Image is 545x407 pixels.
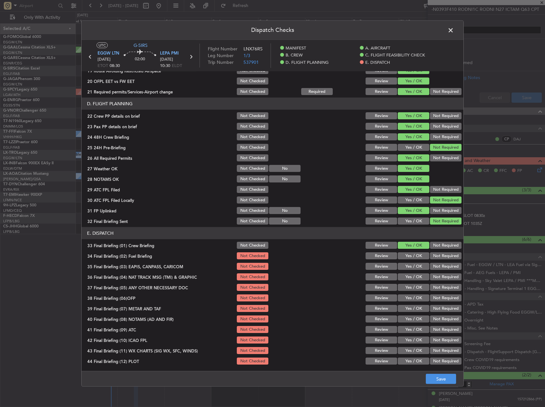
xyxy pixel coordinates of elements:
button: Not Required [430,347,461,354]
button: Not Required [430,88,461,95]
button: Yes / OK [398,133,429,140]
button: Not Required [430,252,461,259]
button: Not Required [430,273,461,280]
button: Not Required [430,207,461,214]
button: Yes / OK [398,337,429,344]
button: Yes / OK [398,196,429,204]
button: Not Required [430,315,461,322]
button: Yes / OK [398,347,429,354]
button: Not Required [430,112,461,119]
button: Not Required [430,263,461,270]
button: Not Required [430,186,461,193]
button: Not Required [430,133,461,140]
header: Dispatch Checks [82,21,463,40]
button: Save [426,374,456,384]
button: Not Required [430,326,461,333]
button: Yes / OK [398,207,429,214]
button: Yes / OK [398,242,429,249]
button: Yes / OK [398,252,429,259]
button: Not Required [430,358,461,365]
button: Not Required [430,144,461,151]
button: Yes / OK [398,112,429,119]
button: Not Required [430,123,461,130]
button: Yes / OK [398,294,429,301]
button: Yes / OK [398,78,429,85]
button: Yes / OK [398,154,429,161]
button: Yes / OK [398,144,429,151]
button: Yes / OK [398,273,429,280]
button: Not Required [430,154,461,161]
button: Yes / OK [398,175,429,182]
button: Yes / OK [398,123,429,130]
button: Yes / OK [398,315,429,322]
button: Yes / OK [398,218,429,225]
button: Not Required [430,242,461,249]
button: Not Required [430,305,461,312]
button: Not Required [430,196,461,204]
button: Yes / OK [398,358,429,365]
button: Yes / OK [398,305,429,312]
button: Not Required [430,294,461,301]
button: Yes / OK [398,186,429,193]
button: Yes / OK [398,165,429,172]
button: Not Required [430,284,461,291]
button: Not Required [430,218,461,225]
button: Not Required [430,337,461,344]
button: Yes / OK [398,88,429,95]
button: Yes / OK [398,326,429,333]
button: Yes / OK [398,263,429,270]
button: Yes / OK [398,284,429,291]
